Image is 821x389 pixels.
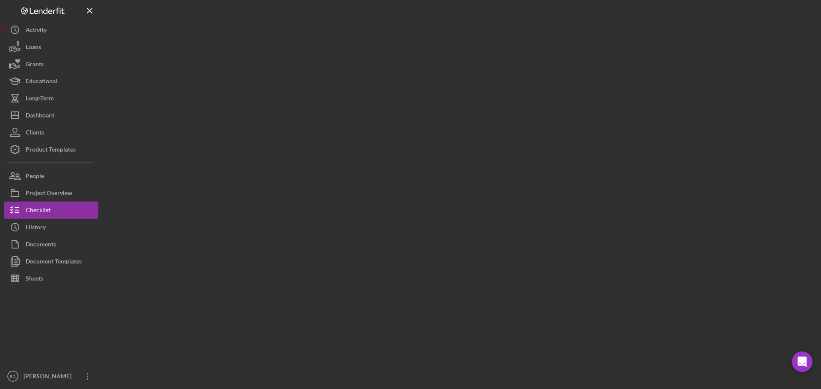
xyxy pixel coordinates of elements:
div: Open Intercom Messenger [792,351,812,372]
button: People [4,167,98,184]
div: Product Templates [26,141,76,160]
button: Document Templates [4,253,98,270]
div: People [26,167,44,187]
button: History [4,219,98,236]
div: [PERSON_NAME] [21,368,77,387]
div: Checklist [26,202,50,221]
div: Sheets [26,270,43,289]
div: Clients [26,124,44,143]
div: Educational [26,73,57,92]
button: Clients [4,124,98,141]
button: Dashboard [4,107,98,124]
div: Grants [26,56,44,75]
button: BG[PERSON_NAME] [4,368,98,385]
button: Loans [4,38,98,56]
button: Product Templates [4,141,98,158]
div: Activity [26,21,47,41]
div: Loans [26,38,41,58]
text: BG [10,374,16,379]
button: Activity [4,21,98,38]
div: Long-Term [26,90,54,109]
button: Project Overview [4,184,98,202]
button: Documents [4,236,98,253]
div: Dashboard [26,107,55,126]
button: Long-Term [4,90,98,107]
button: Checklist [4,202,98,219]
div: Documents [26,236,56,255]
button: Sheets [4,270,98,287]
div: Project Overview [26,184,72,204]
button: Grants [4,56,98,73]
div: Document Templates [26,253,82,272]
button: Educational [4,73,98,90]
div: History [26,219,46,238]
